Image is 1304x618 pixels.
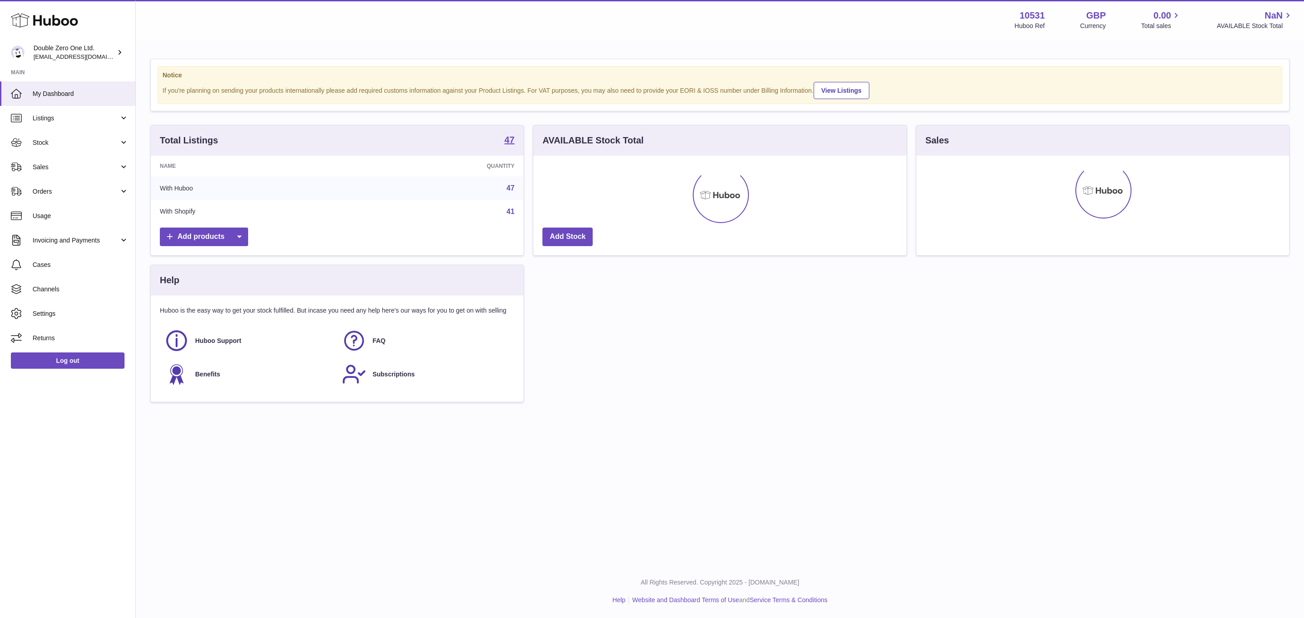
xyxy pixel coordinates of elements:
[1154,10,1171,22] span: 0.00
[373,337,386,345] span: FAQ
[34,53,133,60] span: [EMAIL_ADDRESS][DOMAIN_NAME]
[160,134,218,147] h3: Total Listings
[542,134,643,147] h3: AVAILABLE Stock Total
[160,274,179,286] h3: Help
[1080,22,1106,30] div: Currency
[33,163,119,171] span: Sales
[1217,22,1293,30] span: AVAILABLE Stock Total
[11,352,125,369] a: Log out
[195,370,220,379] span: Benefits
[750,596,828,604] a: Service Terms & Conditions
[814,82,869,99] a: View Listings
[33,114,119,123] span: Listings
[151,200,352,223] td: With Shopify
[33,261,129,269] span: Cases
[632,596,739,604] a: Website and Dashboard Terms of Use
[164,362,333,386] a: Benefits
[1141,22,1181,30] span: Total sales
[33,236,119,245] span: Invoicing and Payments
[507,184,515,192] a: 47
[33,212,129,220] span: Usage
[629,596,827,604] li: and
[160,306,514,315] p: Huboo is the easy way to get your stock fulfilled. But incase you need any help here's our ways f...
[195,337,241,345] span: Huboo Support
[160,228,248,246] a: Add products
[151,156,352,176] th: Name
[542,228,593,246] a: Add Stock
[1086,10,1106,22] strong: GBP
[352,156,523,176] th: Quantity
[342,362,510,386] a: Subscriptions
[342,328,510,353] a: FAQ
[151,176,352,200] td: With Huboo
[507,208,515,215] a: 41
[33,309,129,318] span: Settings
[33,90,129,98] span: My Dashboard
[925,134,949,147] h3: Sales
[33,138,119,147] span: Stock
[1217,10,1293,30] a: NaN AVAILABLE Stock Total
[504,135,514,146] a: 47
[1015,22,1045,30] div: Huboo Ref
[33,334,129,342] span: Returns
[143,578,1297,587] p: All Rights Reserved. Copyright 2025 - [DOMAIN_NAME]
[33,187,119,196] span: Orders
[504,135,514,144] strong: 47
[33,285,129,294] span: Channels
[163,81,1277,99] div: If you're planning on sending your products internationally please add required customs informati...
[613,596,626,604] a: Help
[373,370,415,379] span: Subscriptions
[11,46,24,59] img: internalAdmin-10531@internal.huboo.com
[34,44,115,61] div: Double Zero One Ltd.
[1265,10,1283,22] span: NaN
[164,328,333,353] a: Huboo Support
[163,71,1277,80] strong: Notice
[1020,10,1045,22] strong: 10531
[1141,10,1181,30] a: 0.00 Total sales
